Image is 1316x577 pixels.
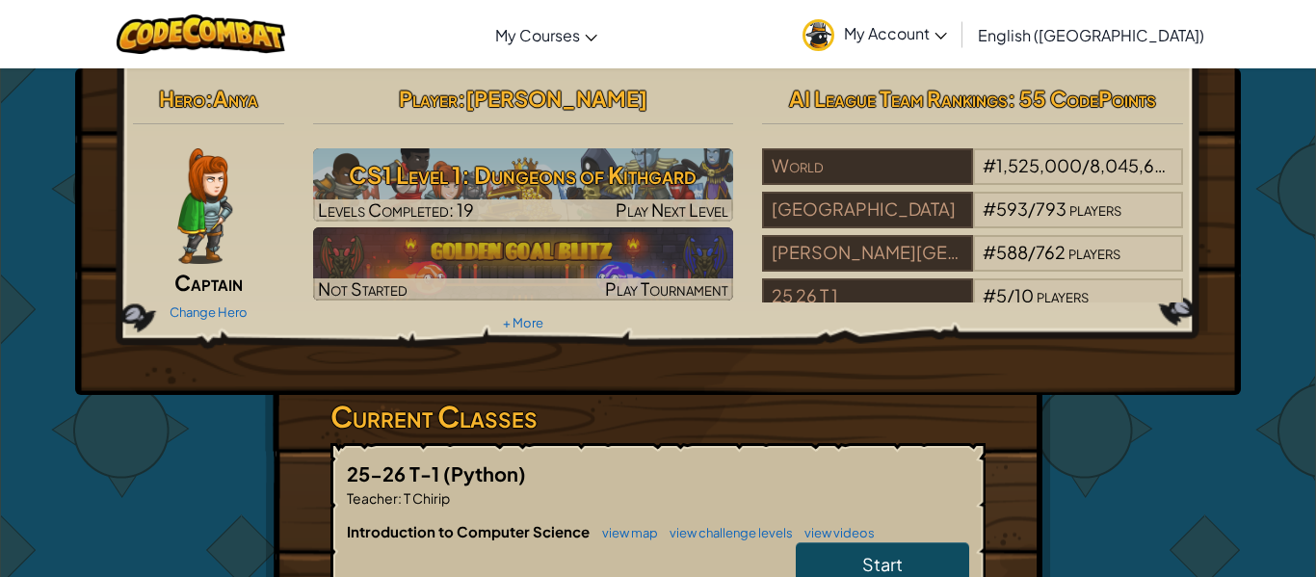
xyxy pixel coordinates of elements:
[174,269,243,296] span: Captain
[996,154,1082,176] span: 1,525,000
[159,85,205,112] span: Hero
[313,153,734,197] h3: CS1 Level 1: Dungeons of Kithgard
[205,85,213,112] span: :
[1028,197,1036,220] span: /
[117,14,285,54] img: CodeCombat logo
[762,148,972,185] div: World
[996,241,1028,263] span: 588
[486,9,607,61] a: My Courses
[1014,284,1034,306] span: 10
[968,9,1214,61] a: English ([GEOGRAPHIC_DATA])
[1007,284,1014,306] span: /
[983,241,996,263] span: #
[213,85,258,112] span: Anya
[762,278,972,315] div: 25 26 T 1
[170,304,248,320] a: Change Hero
[996,197,1028,220] span: 593
[762,235,972,272] div: [PERSON_NAME][GEOGRAPHIC_DATA]
[844,23,947,43] span: My Account
[399,85,458,112] span: Player
[503,315,543,330] a: + More
[347,489,398,507] span: Teacher
[1069,197,1121,220] span: players
[1068,241,1120,263] span: players
[398,489,402,507] span: :
[762,253,1183,275] a: [PERSON_NAME][GEOGRAPHIC_DATA]#588/762players
[983,284,996,306] span: #
[803,19,834,51] img: avatar
[660,525,793,540] a: view challenge levels
[762,210,1183,232] a: [GEOGRAPHIC_DATA]#593/793players
[318,198,474,221] span: Levels Completed: 19
[789,85,1008,112] span: AI League Team Rankings
[347,461,443,485] span: 25-26 T-1
[983,154,996,176] span: #
[862,553,903,575] span: Start
[313,148,734,222] img: CS1 Level 1: Dungeons of Kithgard
[458,85,465,112] span: :
[762,192,972,228] div: [GEOGRAPHIC_DATA]
[762,297,1183,319] a: 25 26 T 1#5/10players
[996,284,1007,306] span: 5
[495,25,580,45] span: My Courses
[605,277,728,300] span: Play Tournament
[313,227,734,301] a: Not StartedPlay Tournament
[795,525,875,540] a: view videos
[592,525,658,540] a: view map
[177,148,232,264] img: captain-pose.png
[330,395,986,438] h3: Current Classes
[347,522,592,540] span: Introduction to Computer Science
[1008,85,1156,112] span: : 55 CodePoints
[978,25,1204,45] span: English ([GEOGRAPHIC_DATA])
[762,167,1183,189] a: World#1,525,000/8,045,653players
[465,85,647,112] span: [PERSON_NAME]
[1036,241,1066,263] span: 762
[793,4,957,65] a: My Account
[1036,197,1066,220] span: 793
[1082,154,1090,176] span: /
[1028,241,1036,263] span: /
[318,277,408,300] span: Not Started
[616,198,728,221] span: Play Next Level
[983,197,996,220] span: #
[443,461,526,485] span: (Python)
[1090,154,1175,176] span: 8,045,653
[402,489,450,507] span: T Chirip
[1178,154,1230,176] span: players
[1037,284,1089,306] span: players
[313,227,734,301] img: Golden Goal
[313,148,734,222] a: Play Next Level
